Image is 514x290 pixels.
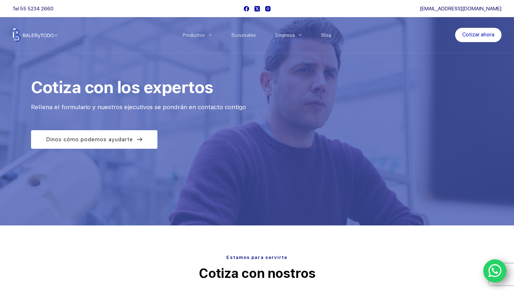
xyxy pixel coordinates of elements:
a: WhatsApp [483,259,507,283]
nav: Menu Principal [173,17,341,53]
a: Dinos cómo podemos ayudarte [31,130,157,149]
span: Dinos cómo podemos ayudarte [46,135,133,144]
p: Cotiza con nostros [26,265,488,283]
a: X (Twitter) [255,6,260,11]
img: Balerytodo [12,28,57,42]
a: Facebook [244,6,249,11]
a: Instagram [265,6,271,11]
span: Tel. [12,6,54,11]
span: Cotiza con los expertos [31,77,213,97]
span: Rellena el formulario y nuestros ejecutivos se pondrán en contacto contigo [31,103,246,111]
span: Estamos para servirte [226,255,287,260]
a: [EMAIL_ADDRESS][DOMAIN_NAME] [420,6,502,11]
a: 55 5234 2660 [20,6,54,11]
a: Cotizar ahora [455,28,502,42]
